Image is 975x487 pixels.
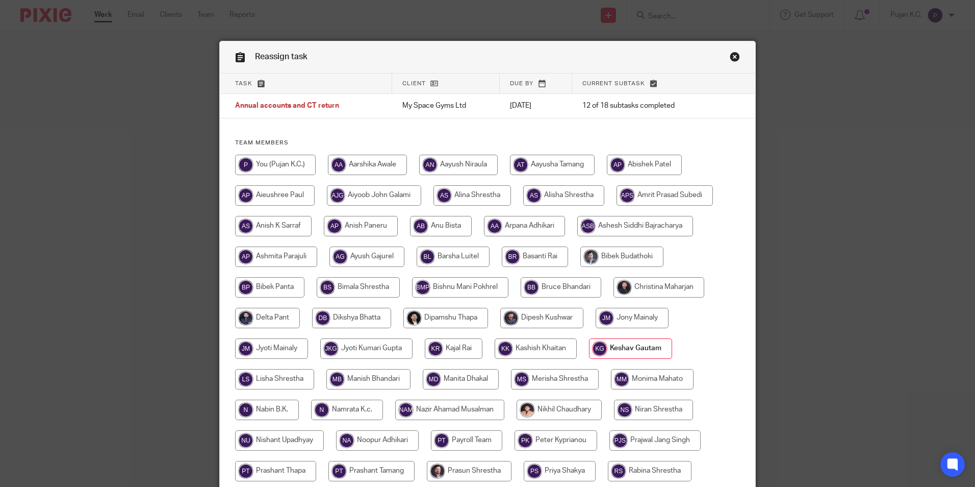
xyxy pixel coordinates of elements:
[510,101,562,111] p: [DATE]
[235,139,740,147] h4: Team members
[582,81,645,86] span: Current subtask
[402,81,426,86] span: Client
[235,103,339,110] span: Annual accounts and CT return
[510,81,533,86] span: Due by
[255,53,307,61] span: Reassign task
[730,52,740,65] a: Close this dialog window
[402,101,490,111] p: My Space Gyms Ltd
[572,94,716,118] td: 12 of 18 subtasks completed
[235,81,252,86] span: Task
